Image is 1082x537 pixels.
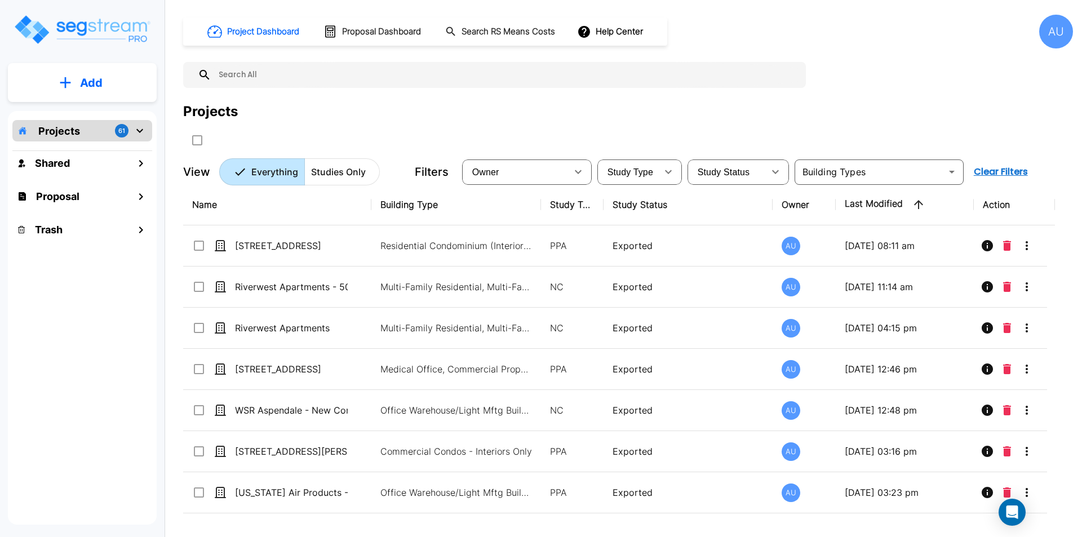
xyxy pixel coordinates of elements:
[974,184,1056,225] th: Action
[1016,317,1038,339] button: More-Options
[203,19,305,44] button: Project Dashboard
[773,184,835,225] th: Owner
[690,156,764,188] div: Select
[976,234,999,257] button: Info
[1016,440,1038,463] button: More-Options
[999,358,1016,380] button: Delete
[235,239,348,252] p: [STREET_ADDRESS]
[782,401,800,420] div: AU
[183,184,371,225] th: Name
[380,362,533,376] p: Medical Office, Commercial Property Site
[550,486,595,499] p: PPA
[186,129,209,152] button: SelectAll
[1016,399,1038,421] button: More-Options
[999,499,1026,526] div: Open Intercom Messenger
[845,321,965,335] p: [DATE] 04:15 pm
[319,20,427,43] button: Proposal Dashboard
[613,486,764,499] p: Exported
[782,278,800,296] div: AU
[371,184,541,225] th: Building Type
[976,440,999,463] button: Info
[380,445,533,458] p: Commercial Condos - Interiors Only
[782,442,800,461] div: AU
[541,184,604,225] th: Study Type
[380,321,533,335] p: Multi-Family Residential, Multi-Family Residential Site
[219,158,305,185] button: Everything
[219,158,380,185] div: Platform
[845,445,965,458] p: [DATE] 03:16 pm
[976,317,999,339] button: Info
[235,403,348,417] p: WSR Aspendale - New Construction
[472,167,499,177] span: Owner
[613,403,764,417] p: Exported
[782,360,800,379] div: AU
[227,25,299,38] h1: Project Dashboard
[782,319,800,338] div: AU
[836,184,974,225] th: Last Modified
[604,184,773,225] th: Study Status
[782,483,800,502] div: AU
[845,362,965,376] p: [DATE] 12:46 pm
[976,481,999,504] button: Info
[235,486,348,499] p: [US_STATE] Air Products - Acquisition
[235,362,348,376] p: [STREET_ADDRESS]
[613,239,764,252] p: Exported
[607,167,653,177] span: Study Type
[342,25,421,38] h1: Proposal Dashboard
[13,14,151,46] img: Logo
[999,317,1016,339] button: Delete
[8,66,157,99] button: Add
[999,234,1016,257] button: Delete
[798,164,942,180] input: Building Types
[845,486,965,499] p: [DATE] 03:23 pm
[550,362,595,376] p: PPA
[999,481,1016,504] button: Delete
[38,123,80,139] p: Projects
[600,156,657,188] div: Select
[550,239,595,252] p: PPA
[1016,358,1038,380] button: More-Options
[35,222,63,237] h1: Trash
[380,280,533,294] p: Multi-Family Residential, Multi-Family Residential Site
[311,165,366,179] p: Studies Only
[462,25,555,38] h1: Search RS Means Costs
[550,403,595,417] p: NC
[613,280,764,294] p: Exported
[845,403,965,417] p: [DATE] 12:48 pm
[36,189,79,204] h1: Proposal
[550,321,595,335] p: NC
[380,486,533,499] p: Office Warehouse/Light Mftg Building, Commercial Property Site
[118,126,125,136] p: 61
[698,167,750,177] span: Study Status
[251,165,298,179] p: Everything
[845,280,965,294] p: [DATE] 11:14 am
[1016,481,1038,504] button: More-Options
[464,156,567,188] div: Select
[235,280,348,294] p: Riverwest Apartments - 50
[550,445,595,458] p: PPA
[1016,234,1038,257] button: More-Options
[976,358,999,380] button: Info
[183,163,210,180] p: View
[380,239,533,252] p: Residential Condominium (Interior Only)
[35,156,70,171] h1: Shared
[976,276,999,298] button: Info
[380,403,533,417] p: Office Warehouse/Light Mftg Building, Commercial Property Site
[235,445,348,458] p: [STREET_ADDRESS][PERSON_NAME] - Acquisition
[999,399,1016,421] button: Delete
[613,321,764,335] p: Exported
[976,399,999,421] button: Info
[441,21,561,43] button: Search RS Means Costs
[235,321,348,335] p: Riverwest Apartments
[1016,276,1038,298] button: More-Options
[944,164,960,180] button: Open
[183,101,238,122] div: Projects
[999,276,1016,298] button: Delete
[613,362,764,376] p: Exported
[782,237,800,255] div: AU
[304,158,380,185] button: Studies Only
[415,163,449,180] p: Filters
[1039,15,1073,48] div: AU
[613,445,764,458] p: Exported
[80,74,103,91] p: Add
